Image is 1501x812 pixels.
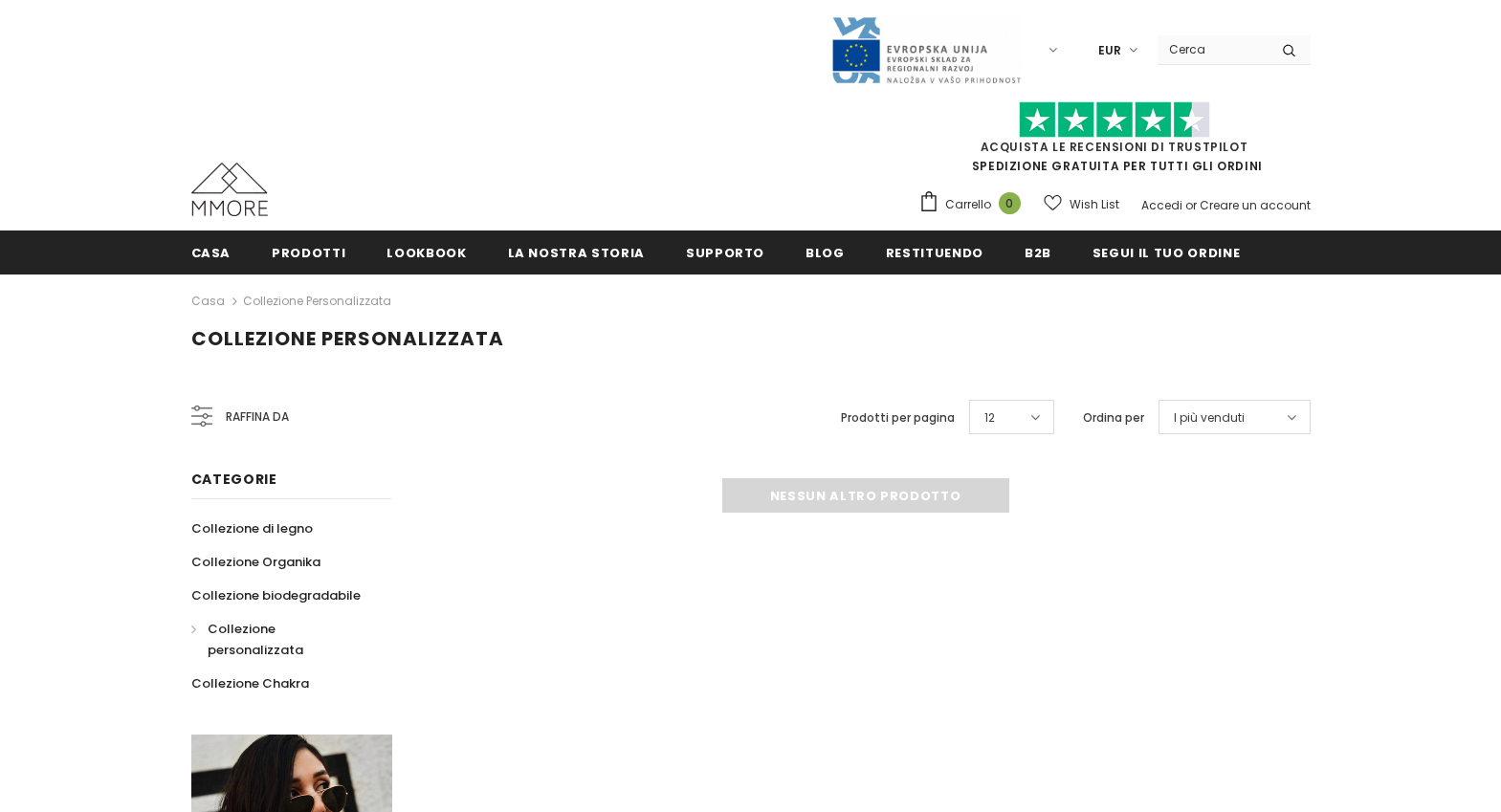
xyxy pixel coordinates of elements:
[191,325,504,352] span: Collezione personalizzata
[191,579,361,612] a: Collezione biodegradabile
[1083,408,1144,428] label: Ordina per
[191,230,232,274] a: Casa
[386,244,466,262] span: Lookbook
[1093,244,1240,262] span: Segui il tuo ordine
[886,230,983,274] a: Restituendo
[1098,41,1121,60] span: EUR
[191,163,268,216] img: Casi MMORE
[226,406,289,428] span: Raffina da
[191,553,320,571] span: Collezione Organika
[191,674,309,692] span: Collezione Chakra
[191,667,309,700] a: Collezione Chakra
[1141,197,1182,213] a: Accedi
[191,612,371,667] a: Collezione personalizzata
[386,230,466,274] a: Lookbook
[1093,230,1240,274] a: Segui il tuo ordine
[208,620,303,659] span: Collezione personalizzata
[191,290,225,313] a: Casa
[508,230,645,274] a: La nostra storia
[1200,197,1311,213] a: Creare un account
[508,244,645,262] span: La nostra storia
[191,586,361,604] span: Collezione biodegradabile
[191,545,320,579] a: Collezione Organika
[1044,187,1119,221] a: Wish List
[886,244,983,262] span: Restituendo
[841,408,955,428] label: Prodotti per pagina
[191,519,313,538] span: Collezione di legno
[984,408,995,428] span: 12
[981,139,1248,155] a: Acquista le recensioni di TrustPilot
[830,15,1022,85] img: Javni Razpis
[686,244,764,262] span: supporto
[1019,101,1210,139] img: Fidati di Pilot Stars
[191,244,232,262] span: Casa
[999,192,1021,214] span: 0
[1174,408,1245,428] span: I più venduti
[945,195,991,214] span: Carrello
[1185,197,1197,213] span: or
[191,512,313,545] a: Collezione di legno
[918,190,1030,219] a: Carrello 0
[1158,35,1268,63] input: Search Site
[806,230,845,274] a: Blog
[686,230,764,274] a: supporto
[243,293,391,309] a: Collezione personalizzata
[272,244,345,262] span: Prodotti
[918,110,1311,174] span: SPEDIZIONE GRATUITA PER TUTTI GLI ORDINI
[1025,244,1051,262] span: B2B
[272,230,345,274] a: Prodotti
[830,41,1022,57] a: Javni Razpis
[191,470,277,489] span: Categorie
[1070,195,1119,214] span: Wish List
[806,244,845,262] span: Blog
[1025,230,1051,274] a: B2B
